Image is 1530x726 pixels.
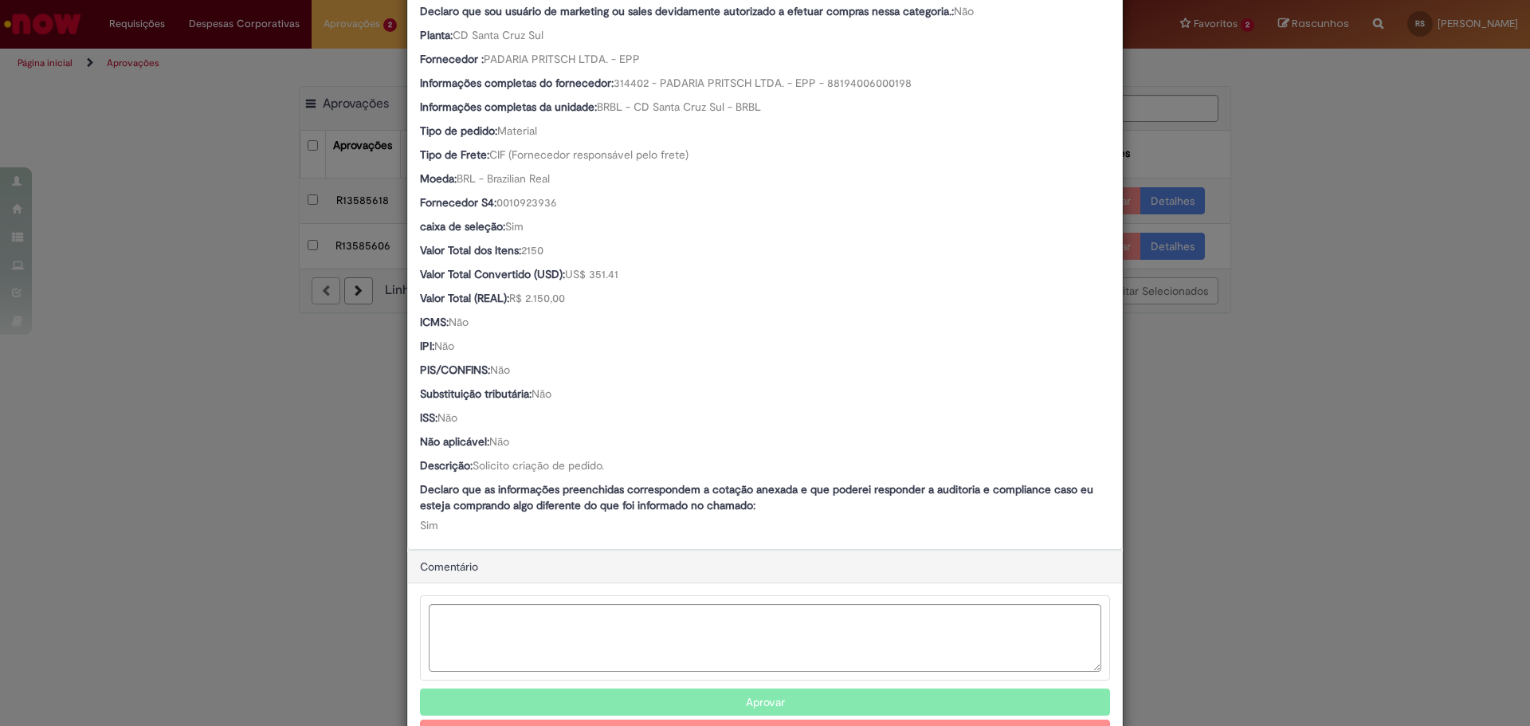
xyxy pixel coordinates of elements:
[420,291,509,305] b: Valor Total (REAL):
[597,100,761,114] span: BRBL - CD Santa Cruz Sul - BRBL
[420,689,1110,716] button: Aprovar
[420,315,449,329] b: ICMS:
[532,387,551,401] span: Não
[420,482,1093,512] b: Declaro que as informações preenchidas correspondem a cotação anexada e que poderei responder a a...
[420,52,484,66] b: Fornecedor :
[420,267,565,281] b: Valor Total Convertido (USD):
[420,4,954,18] b: Declaro que sou usuário de marketing ou sales devidamente autorizado a efetuar compras nessa cate...
[565,267,618,281] span: US$ 351.41
[420,28,453,42] b: Planta:
[490,363,510,377] span: Não
[420,147,489,162] b: Tipo de Frete:
[420,410,437,425] b: ISS:
[420,363,490,377] b: PIS/CONFINS:
[420,339,434,353] b: IPI:
[449,315,469,329] span: Não
[484,52,640,66] span: PADARIA PRITSCH LTDA. - EPP
[509,291,565,305] span: R$ 2.150,00
[420,518,438,532] span: Sim
[457,171,550,186] span: BRL - Brazilian Real
[420,458,473,473] b: Descrição:
[496,195,557,210] span: 0010923936
[437,410,457,425] span: Não
[420,124,497,138] b: Tipo de pedido:
[420,434,489,449] b: Não aplicável:
[489,434,509,449] span: Não
[420,559,478,574] span: Comentário
[473,458,604,473] span: Solicito criação de pedido.
[434,339,454,353] span: Não
[420,387,532,401] b: Substituição tributária:
[420,100,597,114] b: Informações completas da unidade:
[497,124,537,138] span: Material
[420,243,521,257] b: Valor Total dos Itens:
[420,76,614,90] b: Informações completas do fornecedor:
[614,76,912,90] span: 314402 - PADARIA PRITSCH LTDA. - EPP - 88194006000198
[505,219,524,233] span: Sim
[521,243,543,257] span: 2150
[489,147,688,162] span: CIF (Fornecedor responsável pelo frete)
[420,195,496,210] b: Fornecedor S4:
[954,4,974,18] span: Não
[420,171,457,186] b: Moeda:
[453,28,543,42] span: CD Santa Cruz Sul
[420,219,505,233] b: caixa de seleção:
